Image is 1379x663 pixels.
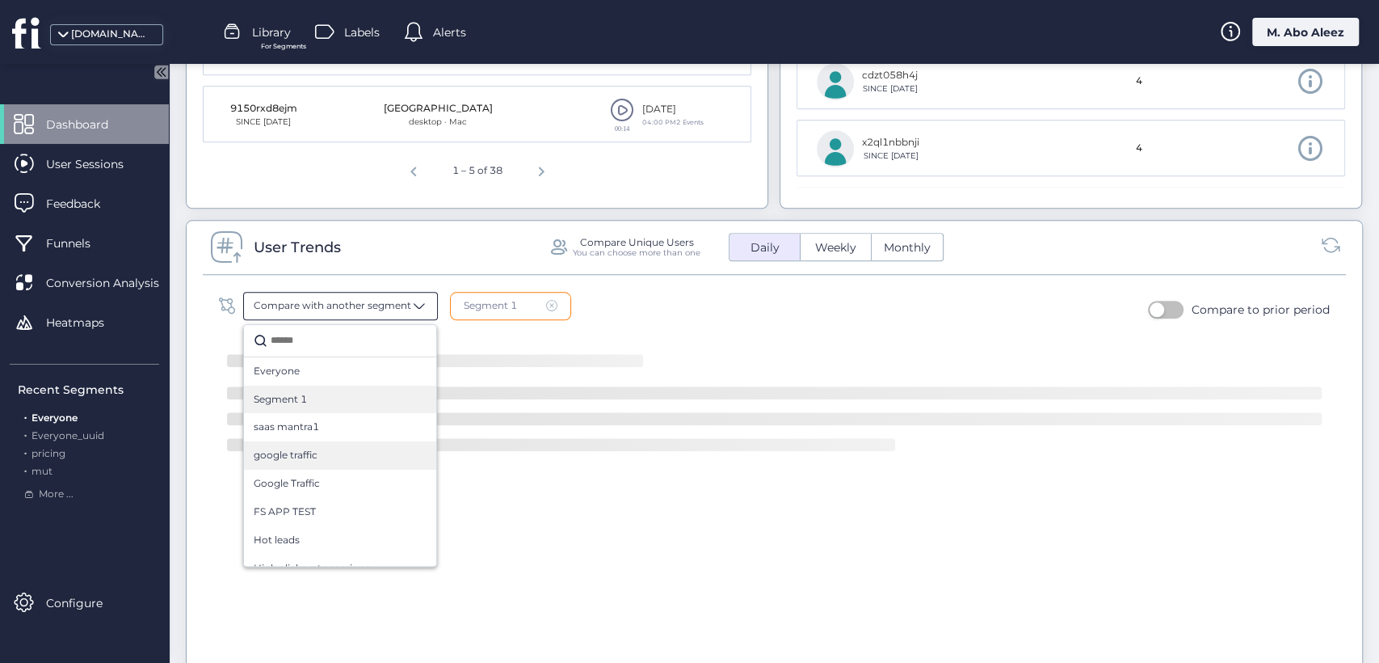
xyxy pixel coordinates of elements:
[1252,18,1359,46] div: M. Abo Aleez
[384,101,493,116] div: [GEOGRAPHIC_DATA]
[1136,141,1142,156] span: 4
[642,117,704,128] div: 04:00 PMㅤ2 Events
[344,23,380,41] span: Labels
[1192,301,1330,319] div: Compare to prior period
[32,412,78,424] span: Everyone
[729,234,800,260] button: Daily
[254,561,370,576] span: High clicks rate sessions
[46,594,127,612] span: Configure
[862,150,919,163] div: SINCE [DATE]
[46,195,124,213] span: Feedback
[254,533,300,548] span: Hot leads
[433,23,466,41] span: Alerts
[254,298,411,314] span: Compare with another segment
[32,447,65,459] span: pricing
[223,116,304,129] div: SINCE [DATE]
[397,153,430,185] button: Previous page
[741,239,789,256] span: Daily
[384,116,493,129] div: desktop · Mac
[254,420,319,435] span: saas mantra1
[805,239,866,256] span: Weekly
[573,247,700,258] div: You can choose more than one
[254,505,316,520] span: FS APP TEST
[46,314,128,331] span: Heatmaps
[261,41,306,52] span: For Segments
[874,239,940,256] span: Monthly
[642,102,704,117] div: [DATE]
[610,125,634,132] div: 00:14
[24,426,27,441] span: .
[862,135,919,150] div: x2ql1nbbnji
[46,116,132,133] span: Dashboard
[24,408,27,424] span: .
[223,101,304,116] div: 9150rxd8ejm
[46,155,148,173] span: User Sessions
[580,237,694,247] div: Compare Unique Users
[46,274,183,292] span: Conversion Analysis
[446,157,509,185] div: 1 – 5 of 38
[464,298,517,314] div: Segment 1
[39,487,74,502] span: More ...
[254,236,341,259] div: User Trends
[24,462,27,477] span: .
[254,448,317,463] span: google traffic
[24,444,27,459] span: .
[32,429,104,441] span: Everyone_uuid
[872,234,943,260] button: Monthly
[252,23,291,41] span: Library
[46,234,115,252] span: Funnels
[254,392,307,408] span: Segment 1
[254,364,300,379] span: Everyone
[862,68,918,83] div: cdzt058h4j
[525,153,557,185] button: Next page
[71,27,152,42] div: [DOMAIN_NAME]
[801,234,871,260] button: Weekly
[18,381,159,399] div: Recent Segments
[1136,74,1142,89] span: 4
[254,476,320,492] span: Google Traffic
[862,82,918,95] div: SINCE [DATE]
[32,465,53,477] span: mut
